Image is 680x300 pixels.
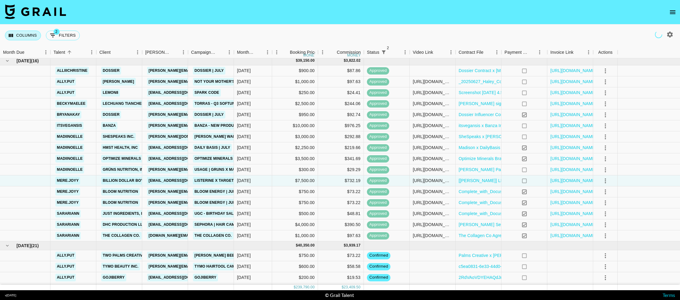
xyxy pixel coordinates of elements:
div: https://www.instagram.com/p/DMQtWaxyrpK/ [413,188,452,195]
span: approved [367,145,389,151]
div: Jul '25 [237,123,251,129]
div: $ [296,243,298,248]
a: bryanakay [55,111,81,119]
a: Dossier Contract x [MEDICAL_DATA][PERSON_NAME]-July.docx.pdf [459,68,594,74]
button: Menu [179,48,188,57]
a: c5ea0831-6e33-44d0-8062-d2ee8d4bb2b3.png [459,263,550,269]
div: Booking Price [290,46,317,58]
a: The Collagen Co. [193,232,233,240]
div: Jul '25 [237,177,251,184]
a: [PERSON_NAME][EMAIL_ADDRESS][PERSON_NAME][DOMAIN_NAME] [147,122,278,130]
a: Optimize Minerals | June [193,155,247,163]
div: Month Due [237,46,254,58]
a: Dossier | July [193,111,225,119]
a: [EMAIL_ADDRESS][DOMAIN_NAME] [147,274,216,281]
a: Sephora | Hair Campaign [193,221,248,229]
div: Aug '25 [237,263,251,269]
div: $7,500.00 [272,175,318,186]
a: Dossier [101,67,121,75]
button: Sort [254,48,263,57]
div: https://www.instagram.com/stories/madinoellle/ [413,166,452,173]
div: $ [296,58,298,63]
a: alliiichristine [55,67,89,75]
a: Grüns Nutrition, Inc. [101,166,149,174]
a: [PERSON_NAME] Sephora Hair x Creator Name Influencer Campaign.docx (1) (1).pdf [459,221,626,228]
a: [PERSON_NAME] Beef Mini's | Costco UGC Campaign [193,252,301,259]
div: $292.88 [318,131,364,142]
a: [URL][DOMAIN_NAME] [550,177,597,184]
div: $950.00 [272,109,318,120]
div: Jul '25 [237,112,251,118]
a: SheSpeaks x [PERSON_NAME] Agreement (1).pdf [459,134,558,140]
a: [URL][DOMAIN_NAME] [550,188,597,195]
div: https://www.tiktok.com/@madiinoelle/video/7527383845944053023 [413,134,452,140]
div: Invoice Link [547,46,593,58]
div: Invoice Link [550,46,574,58]
span: approved [367,167,389,173]
button: Sort [483,48,492,57]
a: Billion Dollar Boy US [101,177,151,185]
button: Menu [584,48,593,57]
button: Menu [446,48,456,57]
a: Complete_with_Docusign_Meredith_Good_x_Bloom.pdf [459,188,567,195]
a: Dossier | July [193,67,225,75]
button: select merge strategy [600,209,611,219]
div: $2,500.00 [272,98,318,109]
button: select merge strategy [600,165,611,175]
span: approved [367,90,389,96]
a: Banza [101,122,117,130]
div: https://www.youtube.com/watch?v=9IkOz1p6fC8&t=3s [413,112,452,118]
a: TYMO Hairtool Campaign [193,263,248,270]
a: sarariann [55,210,81,218]
a: Just Ingredients, Inc. [101,210,150,218]
a: beckymaelee [55,100,87,108]
a: [URL][DOMAIN_NAME] [550,101,597,107]
div: Client [99,46,111,58]
div: Jul '25 [237,101,251,107]
a: Terms [663,292,675,298]
div: $750.00 [272,197,318,208]
button: select merge strategy [600,88,611,98]
div: $73.22 [318,250,364,261]
div: 2 active filters [379,48,388,57]
button: select merge strategy [600,66,611,76]
div: Aug '25 [237,274,251,280]
div: $19.53 [318,272,364,283]
div: $1,000.00 [272,76,318,87]
a: [URL][DOMAIN_NAME] [550,123,597,129]
span: 2 [54,29,60,35]
a: [URL][DOMAIN_NAME] [550,145,597,151]
a: Dossier [101,111,121,119]
div: $976.25 [318,120,364,131]
a: Complete_with_Docusign_Sara_Eaker_BBA_July2.pdf [459,210,565,217]
button: Sort [170,48,179,57]
a: [EMAIL_ADDRESS][DOMAIN_NAME] [147,155,216,163]
a: DHC PRODUCTION LLC [101,221,147,229]
button: Menu [401,48,410,57]
div: $1,000.00 [272,230,318,241]
button: Menu [272,48,281,57]
div: Payment Sent [504,46,528,58]
a: Bloom Energy | July [193,188,239,196]
button: select merge strategy [600,231,611,241]
a: [PERSON_NAME][EMAIL_ADDRESS][DOMAIN_NAME] [147,252,247,259]
a: [PERSON_NAME][EMAIL_ADDRESS][DOMAIN_NAME] [147,263,247,270]
div: Video Link [413,46,433,58]
div: $900.00 [272,65,318,76]
a: [[PERSON_NAME]] LISTERINE WATERMELON MINT - INFLUENCER TERM SHEET - INSTAGRAM.docx.pdf [459,177,673,184]
a: Bloom Nutrition [101,188,140,196]
a: [URL][DOMAIN_NAME] [550,232,597,239]
a: Torras - Q3 Softune [193,100,239,108]
a: ally.put [55,263,76,270]
div: $750.00 [272,186,318,197]
button: select merge strategy [600,273,611,283]
div: https://www.tiktok.com/@ally.put/video/7521833427012766990 [413,90,452,96]
a: Palms Creative x [PERSON_NAME] x [PERSON_NAME] Jerky Agreement (1).pdf [459,252,617,258]
button: Menu [318,48,327,57]
div: Jul '25 [237,210,251,217]
a: [EMAIL_ADDRESS][DOMAIN_NAME] [147,177,216,185]
button: Sort [574,48,582,57]
div: Month Due [3,46,24,58]
div: Contract File [459,46,483,58]
a: Screenshot [DATE] 4.50.57 PM.png [459,90,527,96]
